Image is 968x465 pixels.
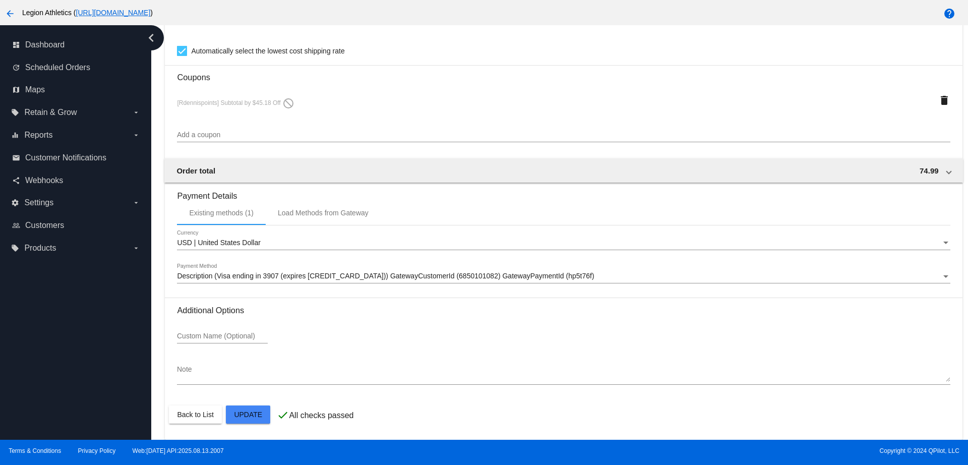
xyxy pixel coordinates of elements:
span: Webhooks [25,176,63,185]
span: Customer Notifications [25,153,106,162]
mat-icon: help [943,8,955,20]
i: email [12,154,20,162]
span: Legion Athletics ( ) [22,9,153,17]
i: local_offer [11,244,19,252]
div: Existing methods (1) [189,209,254,217]
span: Copyright © 2024 QPilot, LLC [493,447,959,454]
i: local_offer [11,108,19,117]
span: USD | United States Dollar [177,239,260,247]
i: arrow_drop_down [132,131,140,139]
button: Back to List [169,405,221,424]
i: dashboard [12,41,20,49]
span: 74.99 [920,166,939,175]
span: Reports [24,131,52,140]
i: settings [11,199,19,207]
span: Dashboard [25,40,65,49]
a: share Webhooks [12,172,140,189]
span: Description (Visa ending in 3907 (expires [CREDIT_CARD_DATA])) GatewayCustomerId (6850101082) Gat... [177,272,594,280]
h3: Coupons [177,65,950,82]
a: Web:[DATE] API:2025.08.13.2007 [133,447,224,454]
button: Update [226,405,270,424]
span: Scheduled Orders [25,63,90,72]
a: email Customer Notifications [12,150,140,166]
mat-expansion-panel-header: Order total 74.99 [164,158,962,183]
mat-icon: do_not_disturb [282,97,294,109]
a: Privacy Policy [78,447,116,454]
span: Retain & Grow [24,108,77,117]
i: chevron_left [143,30,159,46]
span: Products [24,244,56,253]
a: Terms & Conditions [9,447,61,454]
a: map Maps [12,82,140,98]
mat-icon: arrow_back [4,8,16,20]
span: Back to List [177,411,213,419]
i: people_outline [12,221,20,229]
a: [URL][DOMAIN_NAME] [76,9,151,17]
h3: Additional Options [177,306,950,315]
h3: Payment Details [177,184,950,201]
div: Load Methods from Gateway [278,209,369,217]
span: Settings [24,198,53,207]
mat-select: Currency [177,239,950,247]
a: update Scheduled Orders [12,60,140,76]
i: arrow_drop_down [132,244,140,252]
input: Custom Name (Optional) [177,332,268,340]
p: All checks passed [289,411,353,420]
span: [Rdennispoints] Subtotal by $45.18 Off [177,99,294,106]
i: equalizer [11,131,19,139]
input: Add a coupon [177,131,950,139]
i: map [12,86,20,94]
span: Order total [176,166,215,175]
a: people_outline Customers [12,217,140,234]
mat-select: Payment Method [177,272,950,280]
i: share [12,177,20,185]
span: Update [234,411,262,419]
span: Customers [25,221,64,230]
span: Maps [25,85,45,94]
i: arrow_drop_down [132,199,140,207]
i: arrow_drop_down [132,108,140,117]
a: dashboard Dashboard [12,37,140,53]
mat-icon: delete [938,94,950,106]
i: update [12,64,20,72]
mat-icon: check [277,409,289,421]
span: Automatically select the lowest cost shipping rate [191,45,344,57]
